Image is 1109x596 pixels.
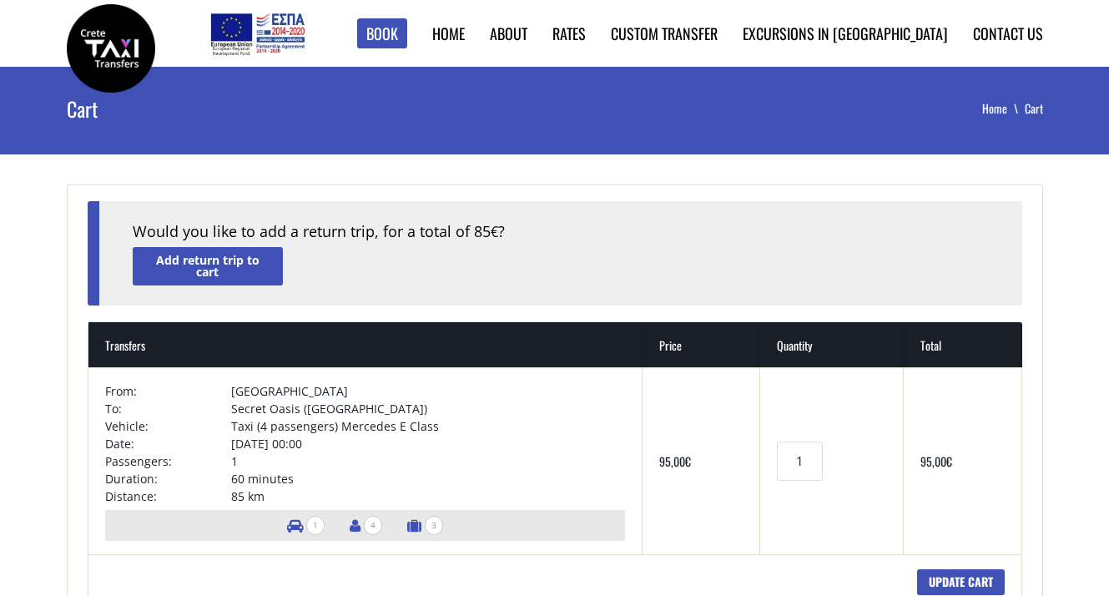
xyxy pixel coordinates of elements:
[643,322,761,367] th: Price
[208,8,307,58] img: e-bannersEUERDF180X90.jpg
[105,417,232,435] td: Vehicle:
[904,322,1022,367] th: Total
[67,67,396,150] h1: Cart
[917,569,1005,595] input: Update cart
[105,470,232,487] td: Duration:
[231,417,625,435] td: Taxi (4 passengers) Mercedes E Class
[357,18,407,49] a: Book
[105,487,232,505] td: Distance:
[760,322,903,367] th: Quantity
[105,400,232,417] td: To:
[685,452,691,470] span: €
[231,470,625,487] td: 60 minutes
[67,38,155,55] a: Crete Taxi Transfers | Crete Taxi Transfers Cart | Crete Taxi Transfers
[67,4,155,93] img: Crete Taxi Transfers | Crete Taxi Transfers Cart | Crete Taxi Transfers
[490,23,527,44] a: About
[399,510,451,541] li: Number of luggage items
[552,23,586,44] a: Rates
[491,223,498,241] span: €
[231,435,625,452] td: [DATE] 00:00
[133,247,283,285] a: Add return trip to cart
[743,23,948,44] a: Excursions in [GEOGRAPHIC_DATA]
[105,382,232,400] td: From:
[231,400,625,417] td: Secret Oasis ([GEOGRAPHIC_DATA])
[105,452,232,470] td: Passengers:
[946,452,952,470] span: €
[920,452,952,470] bdi: 95,00
[777,442,822,481] input: Transfers quantity
[1025,100,1043,117] li: Cart
[982,99,1025,117] a: Home
[88,322,643,367] th: Transfers
[231,452,625,470] td: 1
[231,382,625,400] td: [GEOGRAPHIC_DATA]
[341,510,391,541] li: Number of passengers
[659,452,691,470] bdi: 95,00
[973,23,1043,44] a: Contact us
[611,23,718,44] a: Custom Transfer
[432,23,465,44] a: Home
[133,221,989,243] div: Would you like to add a return trip, for a total of 85 ?
[364,516,382,535] span: 4
[306,516,325,535] span: 1
[231,487,625,505] td: 85 km
[279,510,333,541] li: Number of vehicles
[425,516,443,535] span: 3
[105,435,232,452] td: Date:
